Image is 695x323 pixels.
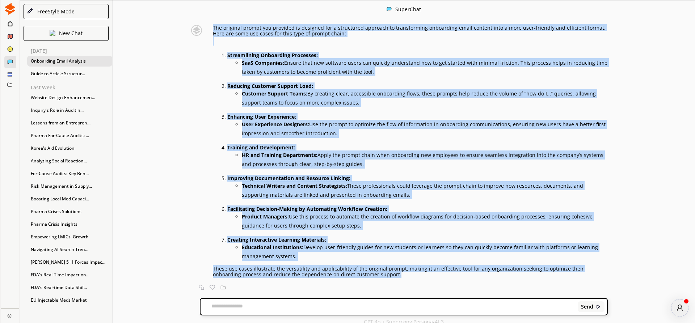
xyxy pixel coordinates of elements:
div: FDA's Real-time Data Shif... [27,282,112,293]
img: Copy [199,285,204,290]
strong: User Experience Designers: [242,121,309,128]
div: Pharma For-Cause Audits: ... [27,130,112,141]
img: Favorite [210,285,215,290]
div: Lessons from an Entrepren... [27,118,112,128]
img: Close [50,30,55,36]
strong: Technical Writers and Content Strategists: [242,182,347,189]
strong: SaaS Companies: [242,59,284,66]
div: EU Injectable Meds Market [27,295,112,306]
b: Send [581,304,593,310]
div: Analyzing Social Reaction... [27,156,112,166]
div: Boosting Local Med Capaci... [27,194,112,204]
div: Inquiry's Role in Auditin... [27,105,112,116]
li: Use this process to automate the creation of workflow diagrams for decision-based onboarding proc... [242,212,607,230]
p: Last Week [31,85,112,90]
li: These professionals could leverage the prompt chain to improve how resources, documents, and supp... [242,181,607,199]
p: The original prompt you provided is designed for a structured approach to transforming onboarding... [213,25,607,37]
p: These use cases illustrate the versatility and applicability of the original prompt, making it an... [213,266,607,277]
div: Navigating AI Search Tren... [27,244,112,255]
li: Develop user-friendly guides for new students or learners so they can quickly become familiar wit... [242,243,607,261]
li: Use the prompt to optimize the flow of information in onboarding communications, ensuring new use... [242,120,607,138]
div: FDA's Real-Time Impact on... [27,269,112,280]
div: Onboarding Email Analysis [27,56,112,67]
li: Ensure that new software users can quickly understand how to get started with minimal friction. T... [242,58,607,76]
strong: Improving Documentation and Resource Linking: [227,175,350,182]
strong: Customer Support Teams: [242,90,307,97]
div: Empowering LMICs' Growth [27,231,112,242]
div: Website Design Enhancemen... [27,92,112,103]
img: Close [7,314,12,318]
img: Close [387,7,392,12]
div: For-Cause Audits: Key Ben... [27,168,112,179]
strong: Enhancing User Experience: [227,113,296,120]
p: [DATE] [31,48,112,54]
div: atlas-message-author-avatar [671,299,688,316]
img: Close [596,304,601,309]
div: FreeStyle Mode [35,9,75,14]
img: Save [220,285,226,290]
div: Korea's Aid Evolution [27,143,112,154]
a: Close [1,309,19,321]
button: atlas-launcher [671,299,688,316]
div: [PERSON_NAME] 5+1 Forces Impac... [27,257,112,268]
div: SuperChat [395,7,421,13]
div: Risk Management in Supply... [27,181,112,192]
strong: Creating Interactive Learning Materials: [227,236,326,243]
div: Guide to Article Structur... [27,68,112,79]
li: Apply the prompt chain when onboarding new employees to ensure seamless integration into the comp... [242,150,607,169]
img: Close [184,25,209,36]
div: Pharma Crises Solutions [27,206,112,217]
p: New Chat [59,30,83,36]
img: Close [27,8,33,14]
strong: Training and Development: [227,144,295,151]
strong: Reducing Customer Support Load: [227,82,313,89]
li: By creating clear, accessible onboarding flows, these prompts help reduce the volume of “how do I... [242,89,607,107]
img: Close [4,3,16,15]
strong: Educational Institutions: [242,244,303,251]
strong: Streamlining Onboarding Processes: [227,52,318,59]
div: Pharma Crisis Insights [27,219,112,230]
strong: Facilitating Decision-Making by Automating Workflow Creation: [227,205,387,212]
strong: Product Managers: [242,213,289,220]
strong: HR and Training Departments: [242,152,317,158]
